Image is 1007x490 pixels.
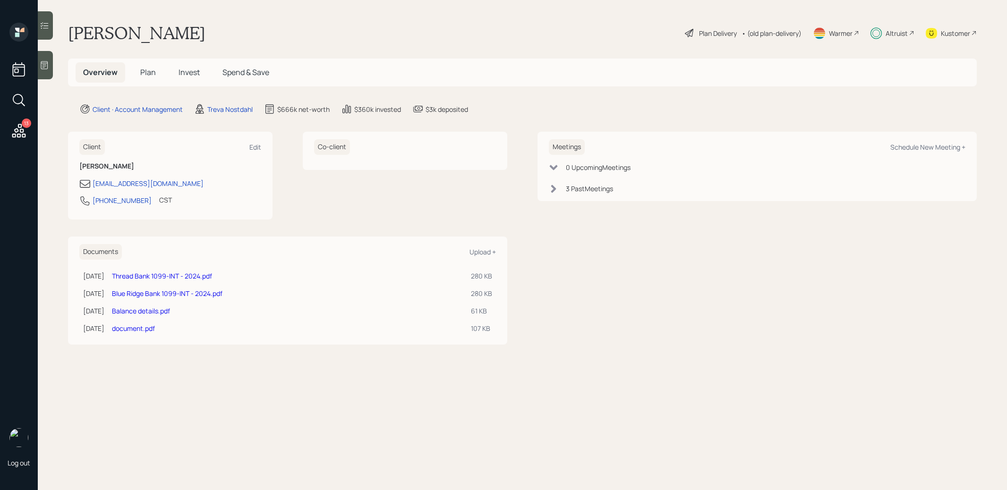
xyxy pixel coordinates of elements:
a: document.pdf [112,324,155,333]
div: Treva Nostdahl [207,104,253,114]
div: $360k invested [354,104,401,114]
span: Plan [140,67,156,77]
a: Thread Bank 1099-INT - 2024.pdf [112,271,212,280]
div: $666k net-worth [277,104,330,114]
div: Log out [8,458,30,467]
div: 61 KB [471,306,492,316]
span: Spend & Save [222,67,269,77]
div: [DATE] [83,271,104,281]
h6: Co-client [314,139,350,155]
span: Overview [83,67,118,77]
div: Schedule New Meeting + [890,143,965,152]
div: Edit [249,143,261,152]
img: treva-nostdahl-headshot.png [9,428,28,447]
div: 0 Upcoming Meeting s [566,162,631,172]
div: • (old plan-delivery) [742,28,802,38]
div: Warmer [829,28,853,38]
div: 280 KB [471,271,492,281]
div: [PHONE_NUMBER] [93,195,152,205]
div: Client · Account Management [93,104,183,114]
h6: [PERSON_NAME] [79,162,261,170]
div: $3k deposited [426,104,468,114]
div: CST [159,195,172,205]
div: 3 Past Meeting s [566,184,613,194]
div: [DATE] [83,306,104,316]
h6: Meetings [549,139,585,155]
div: Kustomer [941,28,970,38]
div: Upload + [469,247,496,256]
div: 13 [22,118,31,128]
div: Plan Delivery [699,28,737,38]
a: Balance details.pdf [112,306,170,315]
div: [EMAIL_ADDRESS][DOMAIN_NAME] [93,178,204,188]
div: [DATE] [83,288,104,298]
div: 107 KB [471,323,492,333]
span: Invest [179,67,200,77]
a: Blue Ridge Bank 1099-INT - 2024.pdf [112,289,222,298]
div: [DATE] [83,323,104,333]
div: 280 KB [471,288,492,298]
h1: [PERSON_NAME] [68,23,205,43]
h6: Client [79,139,105,155]
div: Altruist [886,28,908,38]
h6: Documents [79,244,122,260]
